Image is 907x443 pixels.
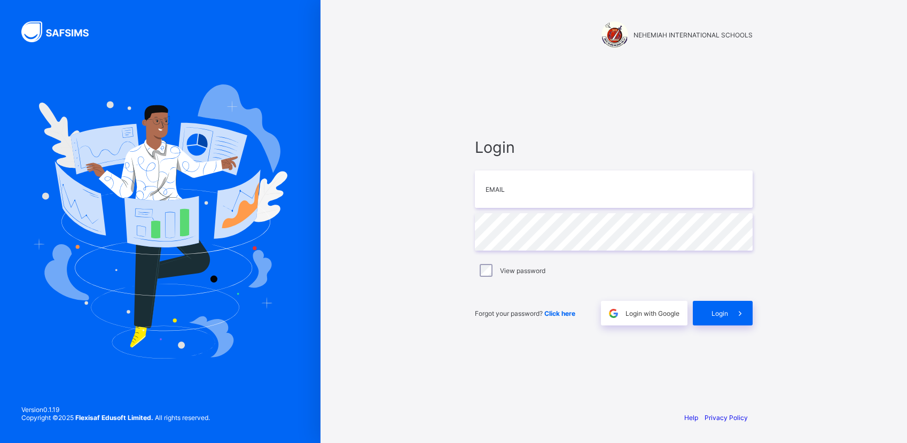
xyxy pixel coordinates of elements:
[475,138,753,157] span: Login
[33,84,287,358] img: Hero Image
[21,406,210,414] span: Version 0.1.19
[75,414,153,422] strong: Flexisaf Edusoft Limited.
[711,309,728,317] span: Login
[684,414,698,422] a: Help
[634,31,753,39] span: NEHEMIAH INTERNATIONAL SCHOOLS
[607,307,620,320] img: google.396cfc9801f0270233282035f929180a.svg
[21,414,210,422] span: Copyright © 2025 All rights reserved.
[21,21,101,42] img: SAFSIMS Logo
[500,267,545,275] label: View password
[475,309,575,317] span: Forgot your password?
[625,309,679,317] span: Login with Google
[544,309,575,317] a: Click here
[705,414,748,422] a: Privacy Policy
